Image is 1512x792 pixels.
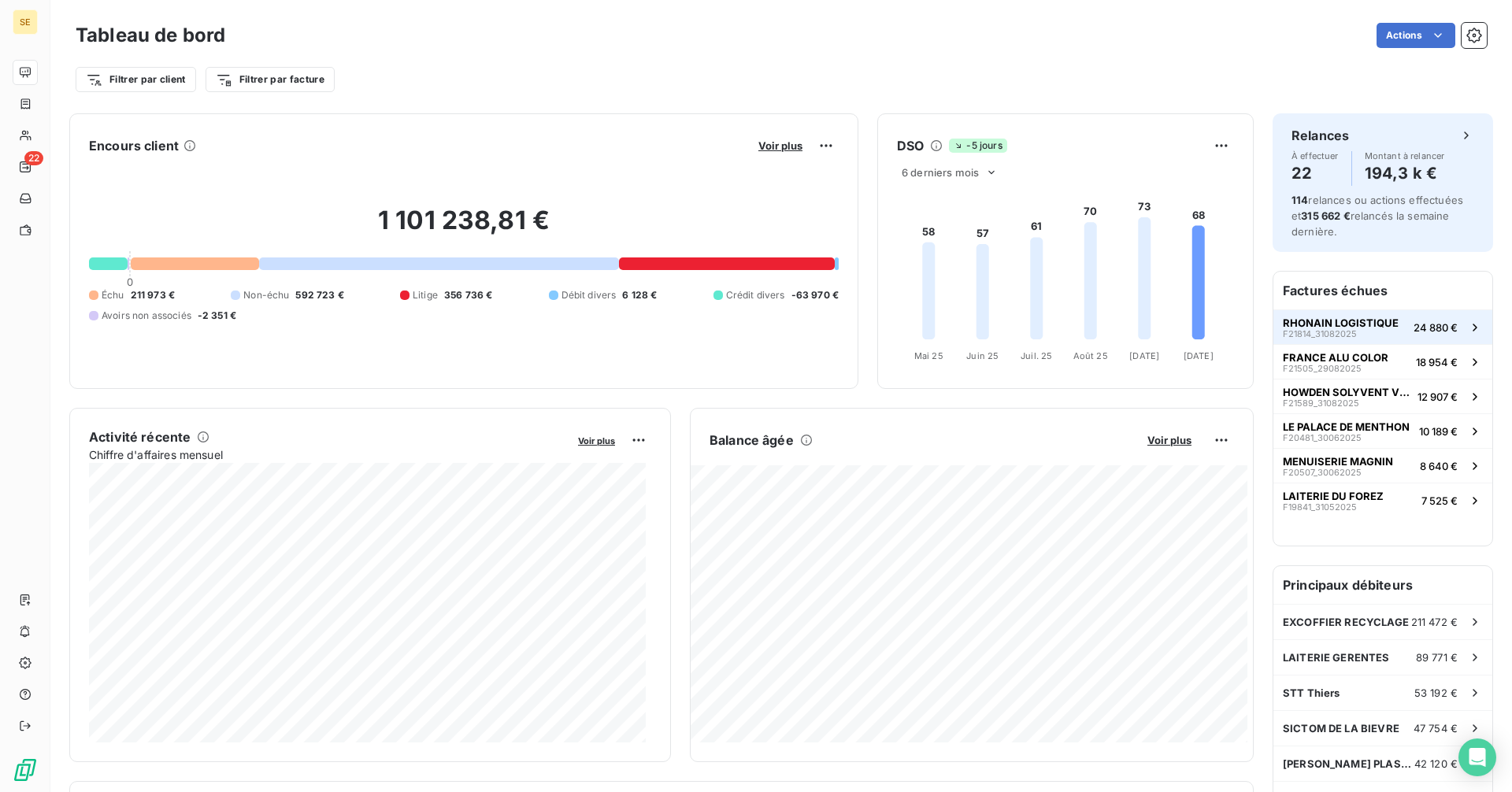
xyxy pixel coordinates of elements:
[1283,616,1409,628] span: EXCOFFIER RECYCLAGE
[127,276,133,288] span: 0
[1184,350,1214,361] tspan: [DATE]
[1273,309,1492,344] button: RHONAIN LOGISTIQUEF21814_3108202524 880 €
[1283,398,1359,408] span: F21589_31082025
[295,288,343,302] span: 592 723 €
[444,288,492,302] span: 356 736 €
[1420,460,1458,472] span: 8 640 €
[1273,379,1492,413] button: HOWDEN SOLYVENT VENTECF21589_3108202512 907 €
[1421,494,1458,507] span: 7 525 €
[914,350,943,361] tspan: Mai 25
[1416,651,1458,664] span: 89 771 €
[131,288,175,302] span: 211 973 €
[1129,350,1159,361] tspan: [DATE]
[897,136,924,155] h6: DSO
[1273,448,1492,483] button: MENUISERIE MAGNINF20507_300620258 640 €
[578,435,615,446] span: Voir plus
[1283,364,1362,373] span: F21505_29082025
[13,9,38,35] div: SE
[13,757,38,783] img: Logo LeanPay
[76,21,225,50] h3: Tableau de bord
[1458,738,1496,776] div: Open Intercom Messenger
[758,139,802,152] span: Voir plus
[1291,194,1463,238] span: relances ou actions effectuées et relancés la semaine dernière.
[89,136,179,155] h6: Encours client
[754,139,807,153] button: Voir plus
[1283,722,1399,735] span: SICTOM DE LA BIEVRE
[726,288,785,302] span: Crédit divers
[1283,757,1414,770] span: [PERSON_NAME] PLASTIQUES INNOVATION SAS
[1283,502,1357,512] span: F19841_31052025
[1419,425,1458,438] span: 10 189 €
[1283,651,1390,664] span: LAITERIE GERENTES
[1273,272,1492,309] h6: Factures échues
[1291,126,1349,145] h6: Relances
[1414,722,1458,735] span: 47 754 €
[102,309,191,323] span: Avoirs non associés
[1416,356,1458,368] span: 18 954 €
[1283,351,1388,364] span: FRANCE ALU COLOR
[622,288,657,302] span: 6 128 €
[1283,490,1384,502] span: LAITERIE DU FOREZ
[710,431,794,450] h6: Balance âgée
[1283,420,1410,433] span: LE PALACE DE MENTHON
[1283,687,1340,699] span: STT Thiers
[1414,757,1458,770] span: 42 120 €
[102,288,124,302] span: Échu
[1301,209,1350,222] span: 315 662 €
[89,205,839,252] h2: 1 101 238,81 €
[1283,433,1362,442] span: F20481_30062025
[206,67,335,92] button: Filtrer par facture
[89,446,567,463] span: Chiffre d'affaires mensuel
[89,427,191,446] h6: Activité récente
[1273,413,1492,448] button: LE PALACE DE MENTHONF20481_3006202510 189 €
[1147,434,1191,446] span: Voir plus
[1021,350,1052,361] tspan: Juil. 25
[413,288,438,302] span: Litige
[1414,687,1458,699] span: 53 192 €
[1411,616,1458,628] span: 211 472 €
[1283,455,1393,468] span: MENUISERIE MAGNIN
[1291,194,1308,206] span: 114
[1365,151,1445,161] span: Montant à relancer
[1377,23,1455,48] button: Actions
[1283,468,1362,477] span: F20507_30062025
[243,288,289,302] span: Non-échu
[573,433,620,447] button: Voir plus
[1291,161,1339,186] h4: 22
[791,288,839,302] span: -63 970 €
[1273,344,1492,379] button: FRANCE ALU COLORF21505_2908202518 954 €
[1414,321,1458,334] span: 24 880 €
[966,350,999,361] tspan: Juin 25
[1273,483,1492,517] button: LAITERIE DU FOREZF19841_310520257 525 €
[1283,329,1357,339] span: F21814_31082025
[1273,566,1492,604] h6: Principaux débiteurs
[1365,161,1445,186] h4: 194,3 k €
[1073,350,1108,361] tspan: Août 25
[949,139,1006,153] span: -5 jours
[1283,386,1411,398] span: HOWDEN SOLYVENT VENTEC
[1283,316,1399,329] span: RHONAIN LOGISTIQUE
[561,288,617,302] span: Débit divers
[76,67,196,92] button: Filtrer par client
[902,166,979,179] span: 6 derniers mois
[1143,433,1196,447] button: Voir plus
[24,151,43,165] span: 22
[198,309,236,323] span: -2 351 €
[1417,390,1458,403] span: 12 907 €
[1291,151,1339,161] span: À effectuer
